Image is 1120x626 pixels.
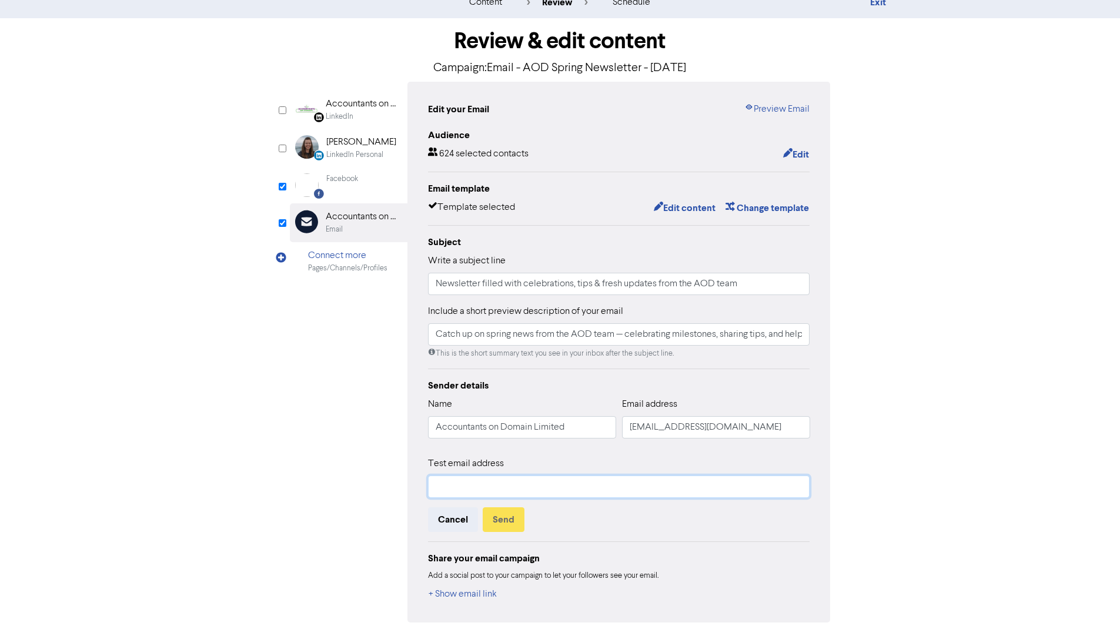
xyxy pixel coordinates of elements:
[290,203,407,242] div: Accountants on Domain LimitedEmail
[1061,570,1120,626] iframe: Chat Widget
[428,128,810,142] div: Audience
[295,97,318,120] img: Linkedin
[622,397,677,411] label: Email address
[326,224,343,235] div: Email
[744,102,810,116] a: Preview Email
[290,28,831,55] h1: Review & edit content
[295,135,319,159] img: LinkedinPersonal
[428,348,810,359] div: This is the short summary text you see in your inbox after the subject line.
[428,551,810,565] div: Share your email campaign
[428,379,810,393] div: Sender details
[290,91,407,129] div: Linkedin Accountants on DomainLinkedIn
[326,149,383,160] div: LinkedIn Personal
[290,167,407,203] div: Facebook Facebook
[326,111,353,122] div: LinkedIn
[428,570,810,582] div: Add a social post to your campaign to let your followers see your email.
[483,507,524,532] button: Send
[326,97,401,111] div: Accountants on Domain
[783,147,810,162] button: Edit
[290,59,831,77] p: Campaign: Email - AOD Spring Newsletter - [DATE]
[290,242,407,280] div: Connect morePages/Channels/Profiles
[308,249,387,263] div: Connect more
[725,200,810,216] button: Change template
[428,304,623,319] label: Include a short preview description of your email
[428,200,515,216] div: Template selected
[428,507,478,532] button: Cancel
[653,200,716,216] button: Edit content
[428,587,497,602] button: + Show email link
[428,147,529,162] div: 624 selected contacts
[290,129,407,167] div: LinkedinPersonal [PERSON_NAME]LinkedIn Personal
[326,135,396,149] div: [PERSON_NAME]
[326,210,401,224] div: Accountants on Domain Limited
[428,254,506,268] label: Write a subject line
[428,235,810,249] div: Subject
[428,182,810,196] div: Email template
[308,263,387,274] div: Pages/Channels/Profiles
[295,173,319,197] img: Facebook
[428,102,489,116] div: Edit your Email
[326,173,358,185] div: Facebook
[428,397,452,411] label: Name
[428,457,504,471] label: Test email address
